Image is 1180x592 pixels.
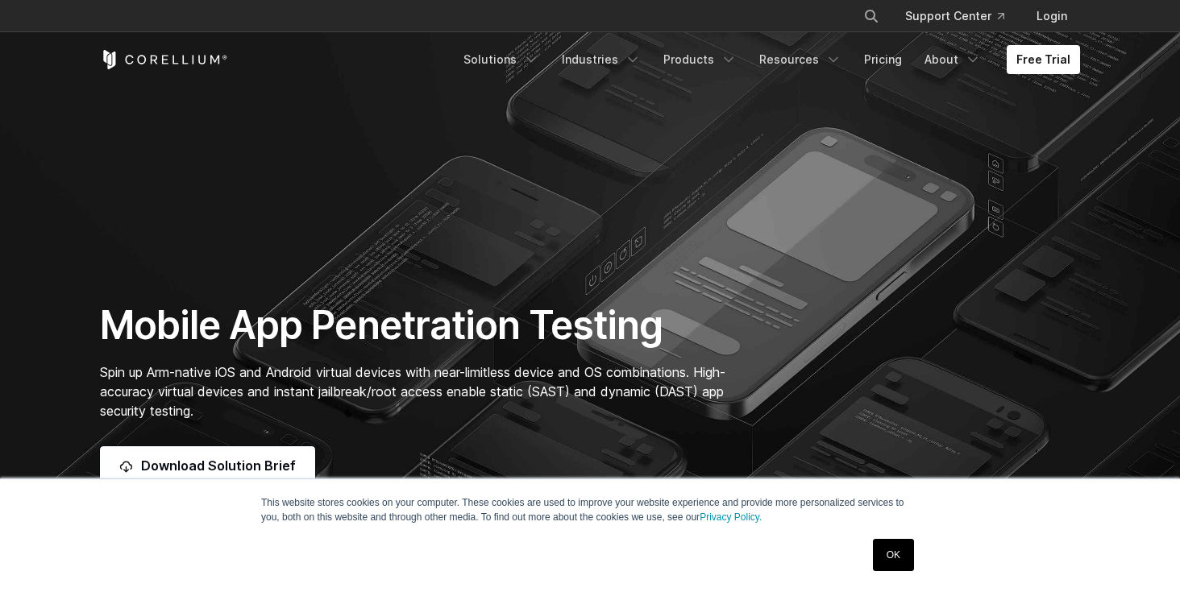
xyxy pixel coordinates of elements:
a: Pricing [854,45,912,74]
a: Industries [552,45,650,74]
a: Resources [750,45,851,74]
a: Free Trial [1007,45,1080,74]
span: Spin up Arm-native iOS and Android virtual devices with near-limitless device and OS combinations... [100,364,725,419]
a: Products [654,45,746,74]
a: Privacy Policy. [700,511,762,523]
a: Download Solution Brief [100,446,315,485]
a: OK [873,539,914,571]
div: Navigation Menu [844,2,1080,31]
button: Search [857,2,886,31]
a: About [915,45,991,74]
a: Corellium Home [100,50,228,69]
a: Support Center [892,2,1017,31]
div: Navigation Menu [454,45,1080,74]
h1: Mobile App Penetration Testing [100,301,742,350]
a: Solutions [454,45,549,74]
a: Login [1024,2,1080,31]
span: Download Solution Brief [141,456,296,475]
p: This website stores cookies on your computer. These cookies are used to improve your website expe... [261,495,919,524]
